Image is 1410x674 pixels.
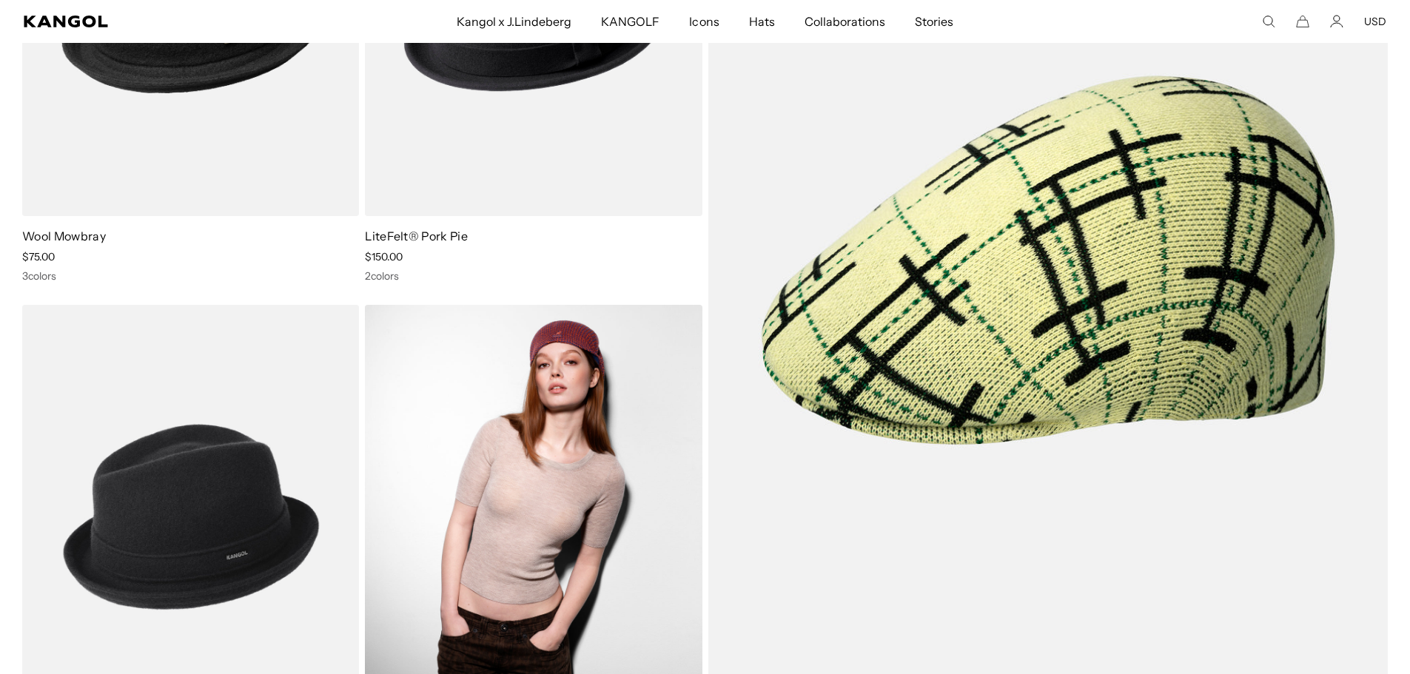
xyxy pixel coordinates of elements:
a: Kangol [24,16,302,27]
a: Account [1330,15,1343,28]
a: Wool Mowbray [22,229,106,243]
button: Cart [1296,15,1309,28]
summary: Search here [1262,15,1275,28]
div: 3 colors [22,269,359,283]
div: 2 colors [365,269,702,283]
a: LiteFelt® Pork Pie [365,229,468,243]
span: $150.00 [365,250,403,263]
span: $75.00 [22,250,55,263]
button: USD [1364,15,1386,28]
